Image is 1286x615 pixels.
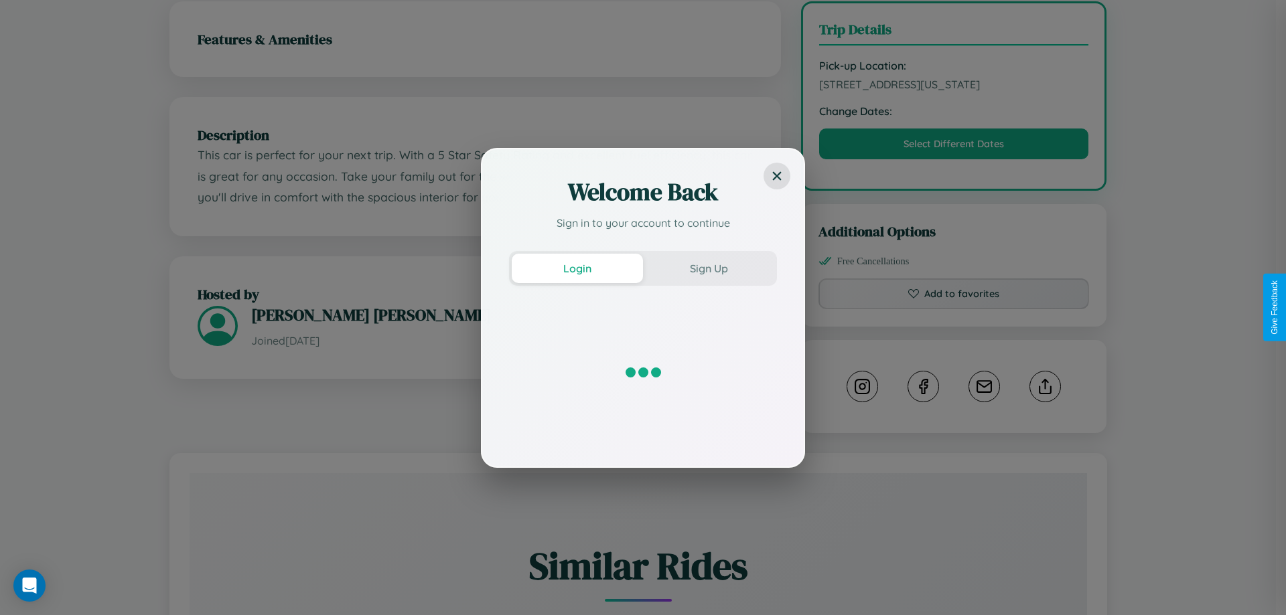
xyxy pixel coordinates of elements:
[643,254,774,283] button: Sign Up
[509,176,777,208] h2: Welcome Back
[509,215,777,231] p: Sign in to your account to continue
[1270,280,1279,335] div: Give Feedback
[13,569,46,602] div: Open Intercom Messenger
[512,254,643,283] button: Login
